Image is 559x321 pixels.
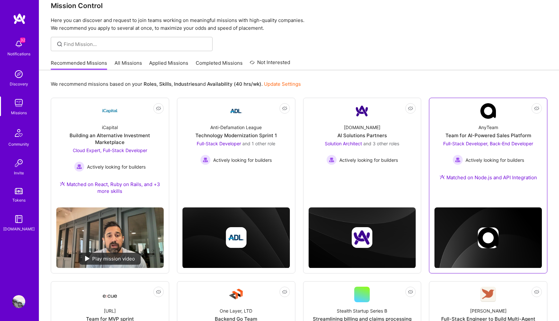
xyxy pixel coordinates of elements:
[337,307,387,314] div: Stealth Startup Series B
[79,253,141,265] div: Play mission video
[144,81,157,87] b: Roles
[56,207,164,268] img: No Mission
[213,157,272,163] span: Actively looking for builders
[453,155,463,165] img: Actively looking for builders
[195,132,277,139] div: Technology Modernization Sprint 1
[480,103,496,119] img: Company Logo
[534,289,539,294] i: icon EyeClosed
[363,141,399,146] span: and 3 other roles
[3,226,35,232] div: [DOMAIN_NAME]
[242,141,275,146] span: and 1 other role
[480,287,496,302] img: Company Logo
[352,227,372,248] img: Company logo
[339,157,398,163] span: Actively looking for builders
[12,68,25,81] img: discovery
[51,81,301,87] p: We recommend missions based on your , , and .
[10,81,28,87] div: Discovery
[11,295,27,308] a: User Avatar
[228,103,244,119] img: Company Logo
[115,60,142,70] a: All Missions
[156,106,161,111] i: icon EyeClosed
[104,307,116,314] div: [URL]
[64,41,208,48] input: Find Mission...
[60,181,65,186] img: Ateam Purple Icon
[12,96,25,109] img: teamwork
[434,207,542,268] img: cover
[7,50,30,57] div: Notifications
[102,124,118,131] div: iCapital
[470,307,507,314] div: [PERSON_NAME]
[156,289,161,294] i: icon EyeClosed
[534,106,539,111] i: icon EyeClosed
[102,103,118,119] img: Company Logo
[174,81,197,87] b: Industries
[12,295,25,308] img: User Avatar
[51,2,547,10] h3: Mission Control
[102,289,118,300] img: Company Logo
[196,60,243,70] a: Completed Missions
[440,174,537,181] div: Matched on Node.js and API Integration
[74,161,84,172] img: Actively looking for builders
[200,155,211,165] img: Actively looking for builders
[344,124,380,131] div: [DOMAIN_NAME]
[250,59,290,70] a: Not Interested
[51,60,107,70] a: Recommended Missions
[159,81,171,87] b: Skills
[408,289,413,294] i: icon EyeClosed
[87,163,146,170] span: Actively looking for builders
[182,103,290,183] a: Company LogoAnti-Defamation LeagueTechnology Modernization Sprint 1Full-Stack Developer and 1 oth...
[56,132,164,146] div: Building an Alternative Investment Marketplace
[85,256,90,261] img: play
[11,125,27,141] img: Community
[326,155,337,165] img: Actively looking for builders
[11,109,27,116] div: Missions
[264,81,301,87] a: Update Settings
[207,81,261,87] b: Availability (40 hrs/wk)
[434,103,542,189] a: Company LogoAnyTeamTeam for AI-Powered Sales PlatformFull-Stack Developer, Back-End Developer Act...
[354,103,370,119] img: Company Logo
[182,207,290,268] img: cover
[12,213,25,226] img: guide book
[8,141,29,148] div: Community
[440,174,445,180] img: Ateam Purple Icon
[282,106,287,111] i: icon EyeClosed
[73,148,147,153] span: Cloud Expert, Full-Stack Developer
[51,17,547,32] p: Here you can discover and request to join teams working on meaningful missions with high-quality ...
[197,141,241,146] span: Full-Stack Developer
[210,124,262,131] div: Anti-Defamation League
[445,132,531,139] div: Team for AI-Powered Sales Platform
[408,106,413,111] i: icon EyeClosed
[337,132,387,139] div: AI Solutions Partners
[478,124,498,131] div: AnyTeam
[228,287,244,302] img: Company Logo
[325,141,362,146] span: Solution Architect
[56,181,164,194] div: Matched on React, Ruby on Rails, and +3 more skills
[12,197,26,204] div: Tokens
[220,307,252,314] div: One Layer, LTD
[15,188,23,194] img: tokens
[12,38,25,50] img: bell
[56,103,164,202] a: Company LogoiCapitalBuilding an Alternative Investment MarketplaceCloud Expert, Full-Stack Develo...
[12,157,25,170] img: Invite
[14,170,24,176] div: Invite
[443,141,533,146] span: Full-Stack Developer, Back-End Developer
[149,60,188,70] a: Applied Missions
[309,207,416,268] img: cover
[466,157,524,163] span: Actively looking for builders
[478,227,499,248] img: Company logo
[226,227,247,248] img: Company logo
[282,289,287,294] i: icon EyeClosed
[56,40,63,48] i: icon SearchGrey
[309,103,416,183] a: Company Logo[DOMAIN_NAME]AI Solutions PartnersSolution Architect and 3 other rolesActively lookin...
[13,13,26,25] img: logo
[20,38,25,43] span: 32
